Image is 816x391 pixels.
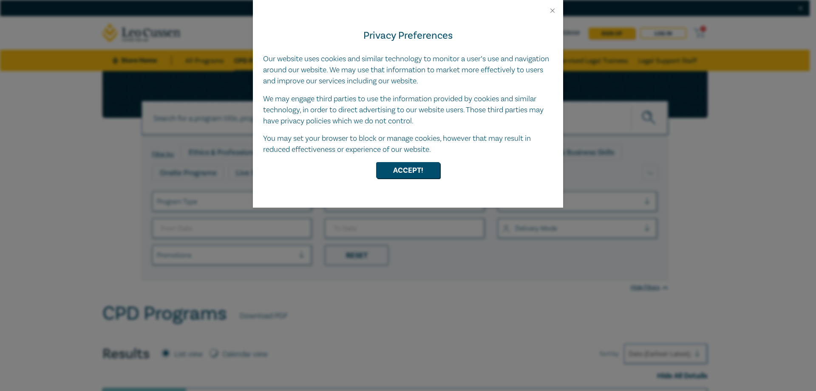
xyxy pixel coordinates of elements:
p: You may set your browser to block or manage cookies, however that may result in reduced effective... [263,133,553,155]
p: Our website uses cookies and similar technology to monitor a user’s use and navigation around our... [263,54,553,87]
iframe: LiveChat chat widget [759,334,795,370]
h4: Privacy Preferences [263,28,553,43]
button: Close [549,7,556,14]
p: We may engage third parties to use the information provided by cookies and similar technology, in... [263,94,553,127]
button: Accept! [376,162,440,178]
